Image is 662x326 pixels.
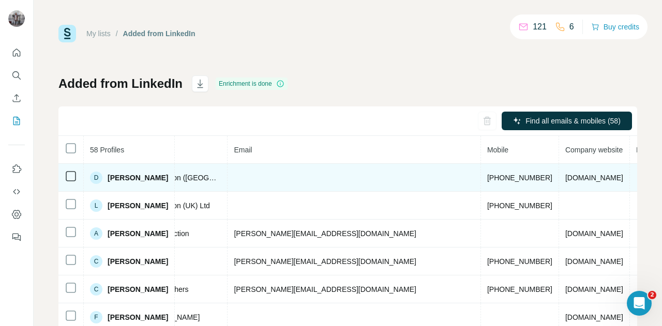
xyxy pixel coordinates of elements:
[525,116,621,126] span: Find all emails & mobiles (58)
[216,77,288,90] div: Enrichment is done
[108,312,168,322] span: [PERSON_NAME]
[234,229,416,238] span: [PERSON_NAME][EMAIL_ADDRESS][DOMAIN_NAME]
[86,29,111,38] a: My lists
[502,112,632,130] button: Find all emails & mobiles (58)
[565,174,623,182] span: [DOMAIN_NAME]
[90,255,102,268] div: C
[8,89,25,107] button: Enrich CSV
[565,257,623,266] span: [DOMAIN_NAME]
[90,146,124,154] span: 58 Profiles
[108,284,168,294] span: [PERSON_NAME]
[8,228,25,246] button: Feedback
[90,283,102,296] div: C
[648,291,656,299] span: 2
[8,10,25,27] img: Avatar
[234,146,252,154] span: Email
[8,112,25,130] button: My lists
[108,200,168,211] span: [PERSON_NAME]
[627,291,652,316] iframe: Intercom live chat
[8,182,25,201] button: Use Surfe API
[8,205,25,224] button: Dashboard
[487,257,552,266] span: [PHONE_NUMBER]
[90,227,102,240] div: A
[565,313,623,321] span: [DOMAIN_NAME]
[90,311,102,323] div: F
[8,160,25,178] button: Use Surfe on LinkedIn
[234,257,416,266] span: [PERSON_NAME][EMAIL_ADDRESS][DOMAIN_NAME]
[487,201,552,210] span: [PHONE_NUMBER]
[591,20,639,34] button: Buy credits
[8,43,25,62] button: Quick start
[565,285,623,293] span: [DOMAIN_NAME]
[90,199,102,212] div: L
[108,173,168,183] span: [PERSON_NAME]
[565,146,623,154] span: Company website
[58,25,76,42] img: Surfe Logo
[533,21,547,33] p: 121
[234,285,416,293] span: [PERSON_NAME][EMAIL_ADDRESS][DOMAIN_NAME]
[565,229,623,238] span: [DOMAIN_NAME]
[108,228,168,239] span: [PERSON_NAME]
[487,285,552,293] span: [PHONE_NUMBER]
[8,66,25,85] button: Search
[108,256,168,267] span: [PERSON_NAME]
[58,75,183,92] h1: Added from LinkedIn
[123,28,195,39] div: Added from LinkedIn
[569,21,574,33] p: 6
[487,146,508,154] span: Mobile
[487,174,552,182] span: [PHONE_NUMBER]
[116,28,118,39] li: /
[90,172,102,184] div: D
